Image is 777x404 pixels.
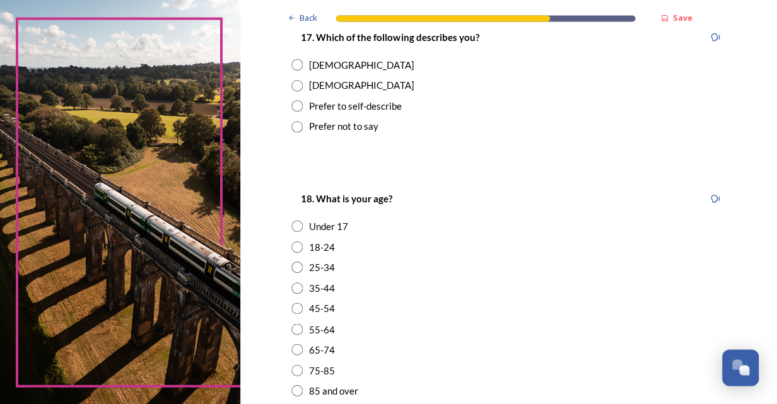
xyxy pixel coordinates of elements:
button: Open Chat [722,349,758,385]
div: 55-64 [310,321,336,336]
div: 18-24 [310,240,336,254]
div: 65-74 [310,342,336,356]
div: 45-54 [310,301,336,315]
div: 85 and over [310,383,359,397]
div: 75-85 [310,362,336,377]
div: [DEMOGRAPHIC_DATA] [310,58,415,72]
strong: 18. What is your age? [302,192,394,204]
div: Under 17 [310,219,349,233]
span: Back [300,13,318,25]
div: 25-34 [310,260,336,274]
strong: Save [672,13,692,24]
div: Prefer to self-describe [310,99,403,113]
strong: 17. Which of the following describes you? [302,32,480,43]
div: 35-44 [310,280,336,295]
div: [DEMOGRAPHIC_DATA] [310,78,415,93]
div: Prefer not to say [310,119,380,134]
